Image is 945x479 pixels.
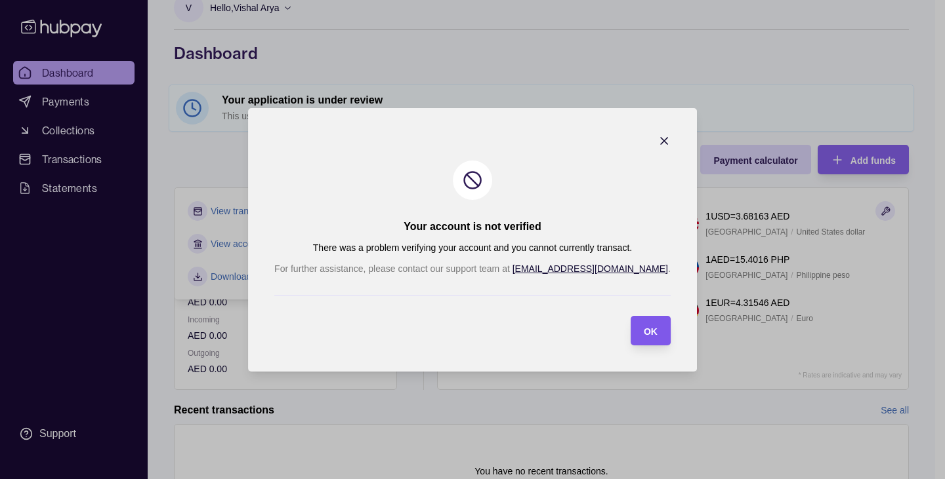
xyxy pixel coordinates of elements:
[513,263,668,274] a: [EMAIL_ADDRESS][DOMAIN_NAME]
[404,220,541,234] h2: Your account is not verified
[644,326,658,336] span: OK
[631,316,671,345] button: OK
[313,240,632,255] p: There was a problem verifying your account and you cannot currently transact.
[274,261,671,276] p: For further assistance, please contact our support team at .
